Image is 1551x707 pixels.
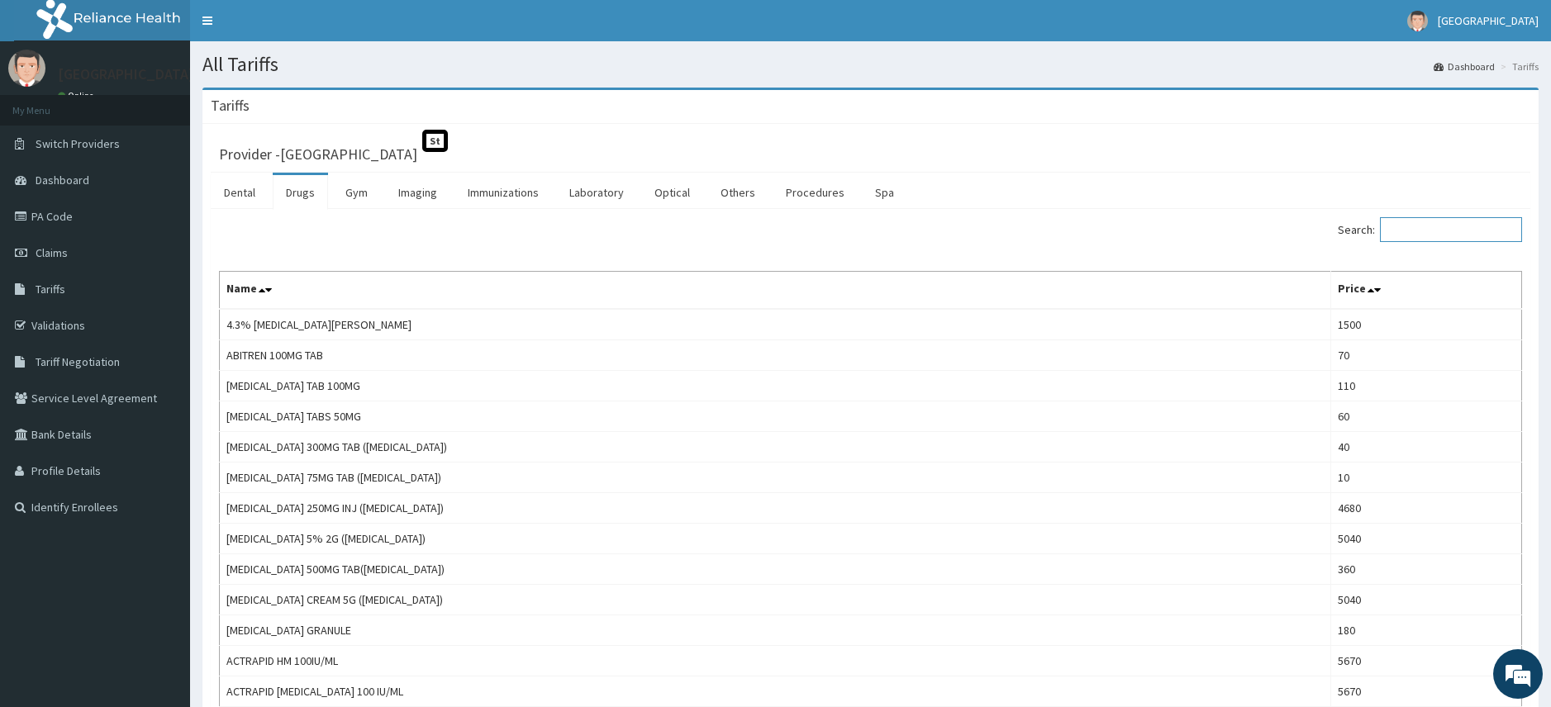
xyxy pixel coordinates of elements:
[36,282,65,297] span: Tariffs
[1330,401,1521,432] td: 60
[1434,59,1495,74] a: Dashboard
[8,451,315,509] textarea: Type your message and hit 'Enter'
[1330,272,1521,310] th: Price
[1380,217,1522,242] input: Search:
[556,175,637,210] a: Laboratory
[1438,13,1539,28] span: [GEOGRAPHIC_DATA]
[220,676,1331,707] td: ACTRAPID [MEDICAL_DATA] 100 IU/ML
[220,585,1331,615] td: [MEDICAL_DATA] CREAM 5G ([MEDICAL_DATA])
[86,93,278,114] div: Chat with us now
[36,136,120,151] span: Switch Providers
[422,130,448,152] span: St
[220,272,1331,310] th: Name
[211,98,250,113] h3: Tariffs
[1330,493,1521,524] td: 4680
[1338,217,1522,242] label: Search:
[271,8,311,48] div: Minimize live chat window
[220,340,1331,371] td: ABITREN 100MG TAB
[220,646,1331,676] td: ACTRAPID HM 100IU/ML
[8,50,45,87] img: User Image
[1330,524,1521,554] td: 5040
[1330,554,1521,585] td: 360
[220,463,1331,493] td: [MEDICAL_DATA] 75MG TAB ([MEDICAL_DATA])
[1330,615,1521,646] td: 180
[1330,340,1521,371] td: 70
[641,175,703,210] a: Optical
[220,615,1331,646] td: [MEDICAL_DATA] GRANULE
[220,524,1331,554] td: [MEDICAL_DATA] 5% 2G ([MEDICAL_DATA])
[220,309,1331,340] td: 4.3% [MEDICAL_DATA][PERSON_NAME]
[1330,432,1521,463] td: 40
[211,175,269,210] a: Dental
[1330,309,1521,340] td: 1500
[1407,11,1428,31] img: User Image
[58,90,98,102] a: Online
[1330,646,1521,676] td: 5670
[220,554,1331,585] td: [MEDICAL_DATA] 500MG TAB([MEDICAL_DATA])
[31,83,67,124] img: d_794563401_company_1708531726252_794563401
[202,54,1539,75] h1: All Tariffs
[1496,59,1539,74] li: Tariffs
[454,175,552,210] a: Immunizations
[36,245,68,260] span: Claims
[220,432,1331,463] td: [MEDICAL_DATA] 300MG TAB ([MEDICAL_DATA])
[773,175,858,210] a: Procedures
[707,175,768,210] a: Others
[273,175,328,210] a: Drugs
[862,175,907,210] a: Spa
[332,175,381,210] a: Gym
[220,371,1331,401] td: [MEDICAL_DATA] TAB 100MG
[1330,585,1521,615] td: 5040
[220,401,1331,432] td: [MEDICAL_DATA] TABS 50MG
[1330,371,1521,401] td: 110
[385,175,450,210] a: Imaging
[36,173,89,187] span: Dashboard
[220,493,1331,524] td: [MEDICAL_DATA] 250MG INJ ([MEDICAL_DATA])
[58,67,194,82] p: [GEOGRAPHIC_DATA]
[36,354,120,369] span: Tariff Negotiation
[219,147,417,162] h3: Provider - [GEOGRAPHIC_DATA]
[96,208,228,375] span: We're online!
[1330,463,1521,493] td: 10
[1330,676,1521,707] td: 5670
